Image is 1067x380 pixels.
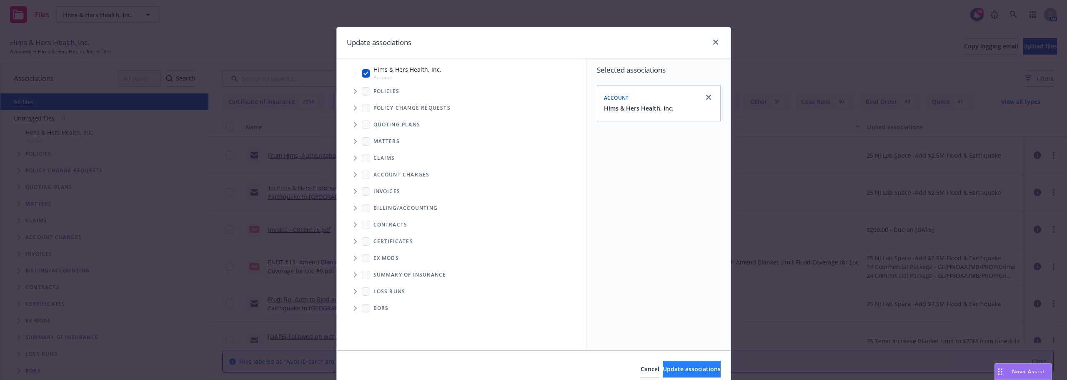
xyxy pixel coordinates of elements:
[373,222,408,227] span: Contracts
[373,239,413,244] span: Certificates
[373,156,395,161] span: Claims
[373,206,438,211] span: Billing/Accounting
[663,361,721,377] button: Update associations
[995,364,1005,380] div: Drag to move
[373,65,441,74] span: Hims & Hers Health, Inc.
[641,365,659,373] span: Cancel
[704,92,714,102] a: close
[373,272,446,277] span: Summary of insurance
[373,189,401,194] span: Invoices
[373,122,421,127] span: Quoting plans
[373,306,389,311] span: BORs
[373,256,399,261] span: Ex Mods
[373,172,430,177] span: Account charges
[663,365,721,373] span: Update associations
[337,200,586,317] div: Folder Tree Example
[994,363,1052,380] button: Nova Assist
[373,89,400,94] span: Policies
[347,37,411,48] h1: Update associations
[641,361,659,377] button: Cancel
[373,289,406,294] span: Loss Runs
[337,63,586,199] div: Tree Example
[597,65,721,75] span: Selected associations
[711,37,721,47] a: close
[373,106,451,111] span: Policy change requests
[373,74,441,81] span: Account
[1012,368,1045,375] span: Nova Assist
[604,94,629,101] span: Account
[373,139,400,144] span: Matters
[604,104,674,113] button: Hims & Hers Health, Inc.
